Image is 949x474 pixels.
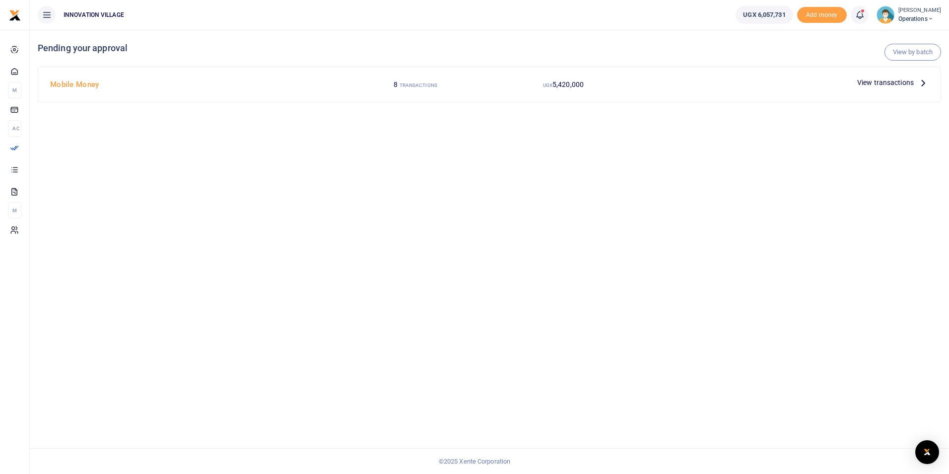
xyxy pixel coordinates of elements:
[797,10,847,18] a: Add money
[38,43,941,54] h4: Pending your approval
[857,77,914,88] span: View transactions
[915,440,939,464] div: Open Intercom Messenger
[797,7,847,23] span: Add money
[394,80,398,88] span: 8
[552,80,584,88] span: 5,420,000
[898,14,941,23] span: Operations
[732,6,797,24] li: Wallet ballance
[8,202,21,219] li: M
[8,120,21,137] li: Ac
[8,82,21,98] li: M
[60,10,128,19] span: INNOVATION VILLAGE
[50,79,338,90] h4: Mobile Money
[898,6,941,15] small: [PERSON_NAME]
[9,11,21,18] a: logo-small logo-large logo-large
[543,82,552,88] small: UGX
[884,44,941,61] a: View by batch
[400,82,437,88] small: TRANSACTIONS
[877,6,941,24] a: profile-user [PERSON_NAME] Operations
[743,10,785,20] span: UGX 6,057,731
[9,9,21,21] img: logo-small
[736,6,793,24] a: UGX 6,057,731
[877,6,894,24] img: profile-user
[797,7,847,23] li: Toup your wallet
